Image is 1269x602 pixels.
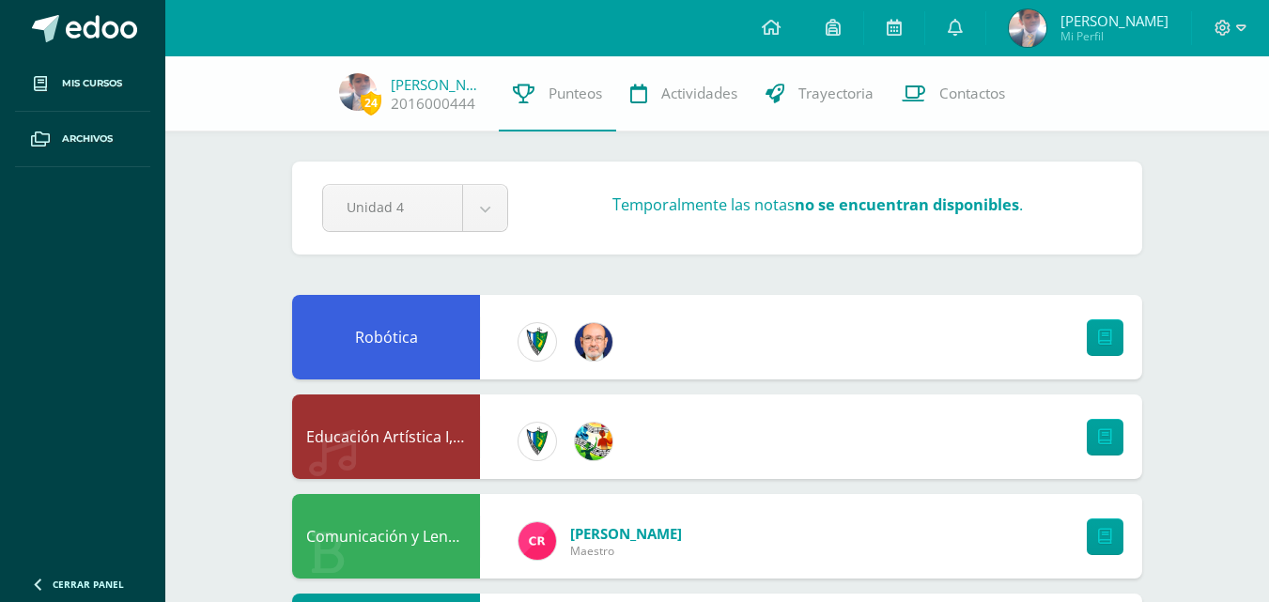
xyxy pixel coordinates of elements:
div: Comunicación y Lenguaje, Idioma Español [292,494,480,579]
span: [PERSON_NAME] [1060,11,1168,30]
span: 24 [361,91,381,115]
img: 5c1d6e0b6d51fe301902b7293f394704.png [1009,9,1046,47]
img: 9f174a157161b4ddbe12118a61fed988.png [518,323,556,361]
a: Trayectoria [751,56,888,131]
span: Maestro [570,543,682,559]
a: 2016000444 [391,94,475,114]
span: Unidad 4 [347,185,439,229]
span: Trayectoria [798,84,874,103]
span: [PERSON_NAME] [570,524,682,543]
span: Actividades [661,84,737,103]
a: Contactos [888,56,1019,131]
a: Unidad 4 [323,185,507,231]
img: ab28fb4d7ed199cf7a34bbef56a79c5b.png [518,522,556,560]
img: 5c1d6e0b6d51fe301902b7293f394704.png [339,73,377,111]
a: Actividades [616,56,751,131]
a: Archivos [15,112,150,167]
a: Punteos [499,56,616,131]
div: Robótica [292,295,480,379]
span: Mi Perfil [1060,28,1168,44]
a: Mis cursos [15,56,150,112]
div: Educación Artística I, Música y Danza [292,394,480,479]
span: Archivos [62,131,113,147]
span: Contactos [939,84,1005,103]
img: 6b7a2a75a6c7e6282b1a1fdce061224c.png [575,323,612,361]
img: 9f174a157161b4ddbe12118a61fed988.png [518,423,556,460]
strong: no se encuentran disponibles [795,193,1019,215]
a: [PERSON_NAME] [391,75,485,94]
img: 159e24a6ecedfdf8f489544946a573f0.png [575,423,612,460]
span: Cerrar panel [53,578,124,591]
span: Mis cursos [62,76,122,91]
h3: Temporalmente las notas . [612,193,1023,215]
span: Punteos [549,84,602,103]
